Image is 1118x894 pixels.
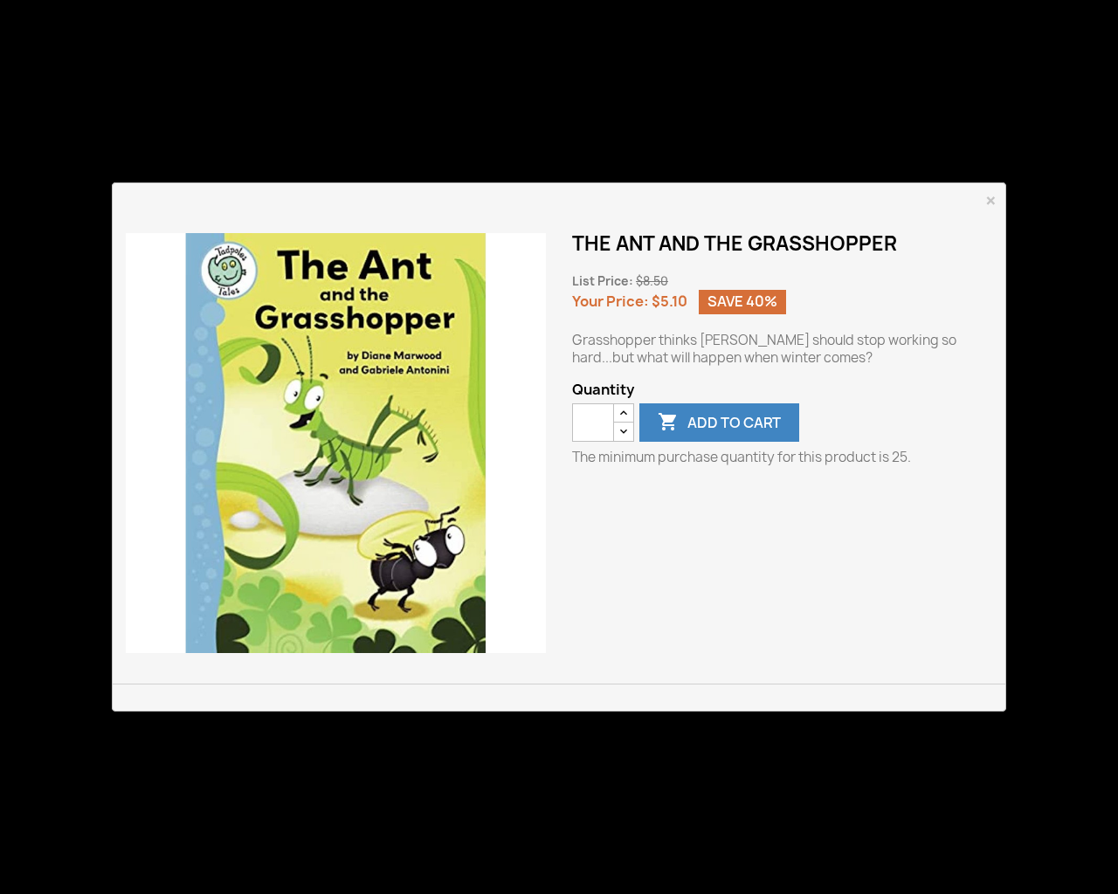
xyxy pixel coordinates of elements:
[985,186,997,216] span: ×
[572,233,992,254] h1: The Ant and the Grasshopper
[699,290,786,314] span: Save 40%
[572,292,649,311] span: Your Price:
[572,332,992,367] p: Grasshopper thinks [PERSON_NAME] should stop working so hard...but what will happen when winter c...
[572,403,614,442] input: Quantity
[652,292,687,311] span: $5.10
[658,413,679,434] i: 
[639,403,799,442] button: Add to cart
[985,190,997,211] button: Close
[126,233,546,653] img: The Ant and the Grasshopper
[572,273,633,289] span: List Price:
[572,449,992,466] p: The minimum purchase quantity for this product is 25.
[572,381,992,398] span: Quantity
[636,273,668,289] span: $8.50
